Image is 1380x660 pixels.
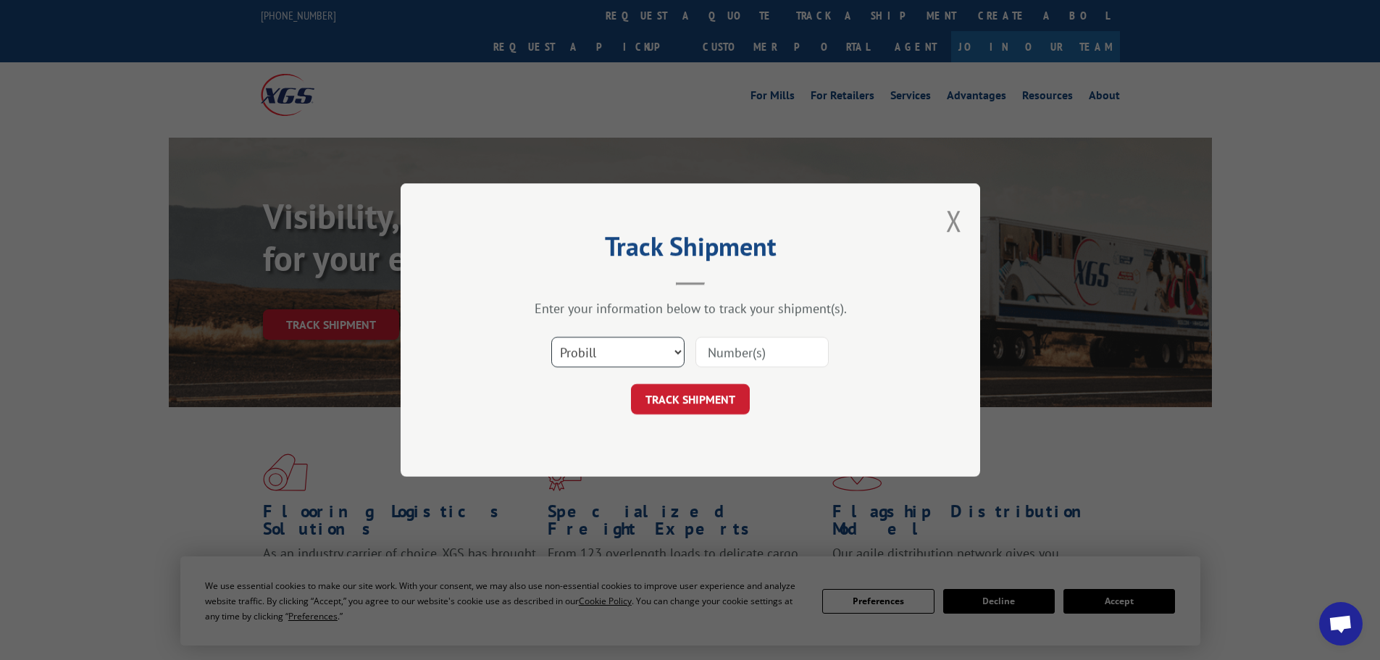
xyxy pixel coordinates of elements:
[1319,602,1363,646] a: Open chat
[473,236,908,264] h2: Track Shipment
[946,201,962,240] button: Close modal
[631,384,750,414] button: TRACK SHIPMENT
[695,337,829,367] input: Number(s)
[473,300,908,317] div: Enter your information below to track your shipment(s).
